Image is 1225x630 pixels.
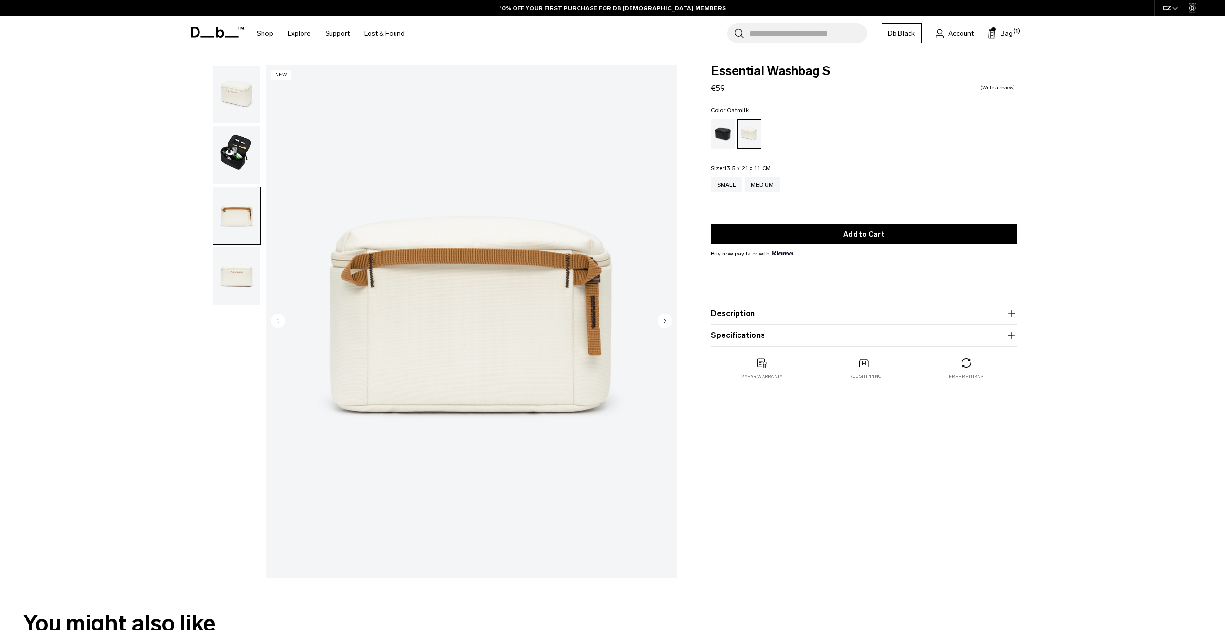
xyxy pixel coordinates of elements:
[772,251,793,255] img: {"height" => 20, "alt" => "Klarna"}
[213,247,261,306] button: Essential Washbag S Oatmilk
[711,65,1017,78] span: Essential Washbag S
[213,247,260,305] img: Essential Washbag S Oatmilk
[711,177,742,192] a: Small
[737,119,761,149] a: Oatmilk
[271,70,291,80] p: New
[724,165,771,172] span: 13.5 x 21 x 11 CM
[213,187,261,245] button: Essential Washbag S Oatmilk
[882,23,922,43] a: Db Black
[711,308,1017,320] button: Description
[271,313,285,330] button: Previous slide
[364,16,405,51] a: Lost & Found
[266,65,677,578] li: 3 / 4
[727,107,749,114] span: Oatmilk
[741,374,783,380] p: 2 year warranty
[325,16,350,51] a: Support
[213,65,261,124] button: Essential Washbag S Oatmilk
[711,83,725,93] span: €59
[213,126,261,185] button: Essential Washbag S Oatmilk
[711,249,793,258] span: Buy now pay later with
[213,187,260,245] img: Essential Washbag S Oatmilk
[711,165,771,171] legend: Size:
[846,373,882,380] p: Free shipping
[500,4,726,13] a: 10% OFF YOUR FIRST PURCHASE FOR DB [DEMOGRAPHIC_DATA] MEMBERS
[988,27,1013,39] button: Bag (1)
[745,177,780,192] a: Medium
[980,85,1015,90] a: Write a review
[711,330,1017,341] button: Specifications
[1014,27,1020,36] span: (1)
[213,66,260,123] img: Essential Washbag S Oatmilk
[257,16,273,51] a: Shop
[711,119,735,149] a: Black Out
[266,65,677,578] img: Essential Washbag S Oatmilk
[250,16,412,51] nav: Main Navigation
[213,126,260,184] img: Essential Washbag S Oatmilk
[658,313,672,330] button: Next slide
[288,16,311,51] a: Explore
[936,27,974,39] a: Account
[949,374,983,380] p: Free returns
[711,107,749,113] legend: Color:
[948,28,974,39] span: Account
[1001,28,1013,39] span: Bag
[711,224,1017,244] button: Add to Cart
